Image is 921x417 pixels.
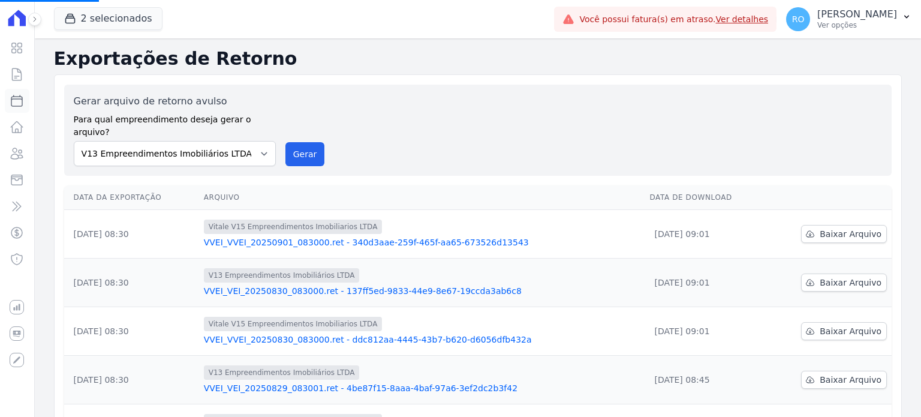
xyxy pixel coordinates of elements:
[64,356,199,404] td: [DATE] 08:30
[54,48,902,70] h2: Exportações de Retorno
[204,365,360,380] span: V13 Empreendimentos Imobiliários LTDA
[820,277,881,289] span: Baixar Arquivo
[74,109,276,139] label: Para qual empreendimento deseja gerar o arquivo?
[820,228,881,240] span: Baixar Arquivo
[204,220,383,234] span: Vitale V15 Empreendimentos Imobiliarios LTDA
[801,274,887,292] a: Baixar Arquivo
[204,268,360,283] span: V13 Empreendimentos Imobiliários LTDA
[204,382,640,394] a: VVEI_VEI_20250829_083001.ret - 4be87f15-8aaa-4baf-97a6-3ef2dc2b3f42
[204,236,640,248] a: VVEI_VVEI_20250901_083000.ret - 340d3aae-259f-465f-aa65-673526d13543
[645,259,766,307] td: [DATE] 09:01
[64,185,199,210] th: Data da Exportação
[801,371,887,389] a: Baixar Arquivo
[645,356,766,404] td: [DATE] 08:45
[199,185,645,210] th: Arquivo
[820,374,881,386] span: Baixar Arquivo
[204,334,640,346] a: VVEI_VVEI_20250830_083000.ret - ddc812aa-4445-43b7-b620-d6056dfb432a
[776,2,921,36] button: RO [PERSON_NAME] Ver opções
[645,185,766,210] th: Data de Download
[801,225,887,243] a: Baixar Arquivo
[817,20,897,30] p: Ver opções
[54,7,162,30] button: 2 selecionados
[645,210,766,259] td: [DATE] 09:01
[204,285,640,297] a: VVEI_VEI_20250830_083000.ret - 137ff5ed-9833-44e9-8e67-19ccda3ab6c8
[285,142,325,166] button: Gerar
[792,15,805,23] span: RO
[64,307,199,356] td: [DATE] 08:30
[64,259,199,307] td: [DATE] 08:30
[579,13,768,26] span: Você possui fatura(s) em atraso.
[204,317,383,331] span: Vitale V15 Empreendimentos Imobiliarios LTDA
[716,14,769,24] a: Ver detalhes
[645,307,766,356] td: [DATE] 09:01
[820,325,881,337] span: Baixar Arquivo
[801,322,887,340] a: Baixar Arquivo
[74,94,276,109] label: Gerar arquivo de retorno avulso
[64,210,199,259] td: [DATE] 08:30
[817,8,897,20] p: [PERSON_NAME]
